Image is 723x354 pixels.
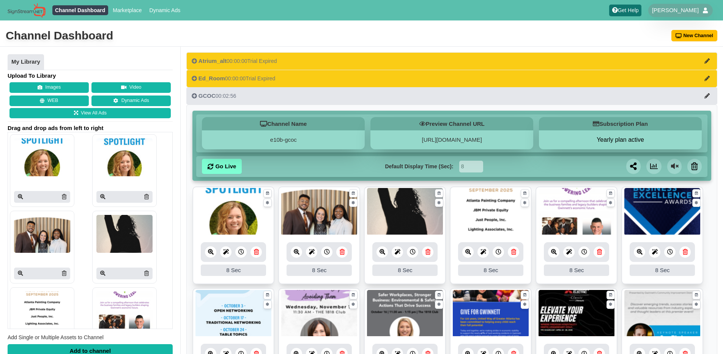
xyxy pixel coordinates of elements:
div: 00:00:00 [192,57,277,65]
a: View All Ads [9,108,171,119]
img: 1966.006 kb [539,188,614,235]
img: 1906.562 kb [195,188,271,235]
a: Channel Dashboard [52,5,108,15]
img: 813.567 kb [539,290,614,337]
img: 3.411 mb [453,290,529,337]
img: P250x250 image processing20251006 2065718 1x7jinc [96,138,153,176]
div: 00:00:00 [192,75,275,82]
span: GCOC [198,92,216,99]
a: Dynamic Ads [146,5,183,15]
input: Seconds [459,161,483,172]
img: P250x250 image processing20251002 1793698 712t6j [96,215,153,253]
img: P250x250 image processing20251003 1793698 1njlet1 [14,215,70,253]
span: [PERSON_NAME] [652,6,699,14]
div: Channel Dashboard [6,28,113,43]
img: Sign Stream.NET [8,3,46,18]
img: 6.630 mb [367,188,443,235]
img: P250x250 image processing20251006 2065718 1tj5vsu [14,138,70,176]
span: Trial Expired [246,75,275,81]
img: 228.820 kb [453,188,529,235]
h5: Subscription Plan [539,117,702,130]
div: e10b-gcoc [202,130,365,149]
img: 2.233 mb [624,188,700,235]
div: 00:02:56 [192,92,236,100]
iframe: Chat Widget [685,318,723,354]
span: Ed_Room [198,75,225,81]
div: 8 Sec [544,265,609,276]
img: 1158.428 kb [624,290,700,337]
div: 8 Sec [458,265,523,276]
a: Get Help [609,5,641,16]
button: Images [9,82,89,93]
div: 8 Sec [287,265,352,276]
button: Atrium_alt00:00:00Trial Expired [186,52,717,70]
div: 8 Sec [630,265,695,276]
h5: Channel Name [202,117,365,130]
button: Ed_Room00:00:00Trial Expired [186,70,717,87]
img: 1298.771 kb [195,290,271,337]
a: Dynamic Ads [91,96,171,106]
a: My Library [8,54,44,70]
button: GCOC00:02:56 [186,87,717,105]
img: 4.231 mb [281,188,357,235]
span: Trial Expired [247,58,277,64]
h5: Preview Channel URL [370,117,533,130]
img: 766.104 kb [367,290,443,337]
a: [URL][DOMAIN_NAME] [422,136,482,143]
div: 8 Sec [201,265,266,276]
button: WEB [9,96,89,106]
img: P250x250 image processing20251001 1793698 vscngf [96,291,153,329]
img: P250x250 image processing20251002 1793698 4hu65g [14,291,70,329]
button: Yearly plan active [539,136,702,144]
a: Marketplace [110,5,145,15]
h4: Upload To Library [8,72,173,80]
img: 3.795 mb [281,290,357,337]
button: Video [91,82,171,93]
a: Go Live [202,159,242,174]
span: Add Single or Multiple Assets to Channel [8,334,104,340]
button: New Channel [671,30,718,41]
label: Default Display Time (Sec): [385,163,453,171]
span: Drag and drop ads from left to right [8,124,173,132]
div: 8 Sec [372,265,438,276]
span: Atrium_alt [198,58,227,64]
